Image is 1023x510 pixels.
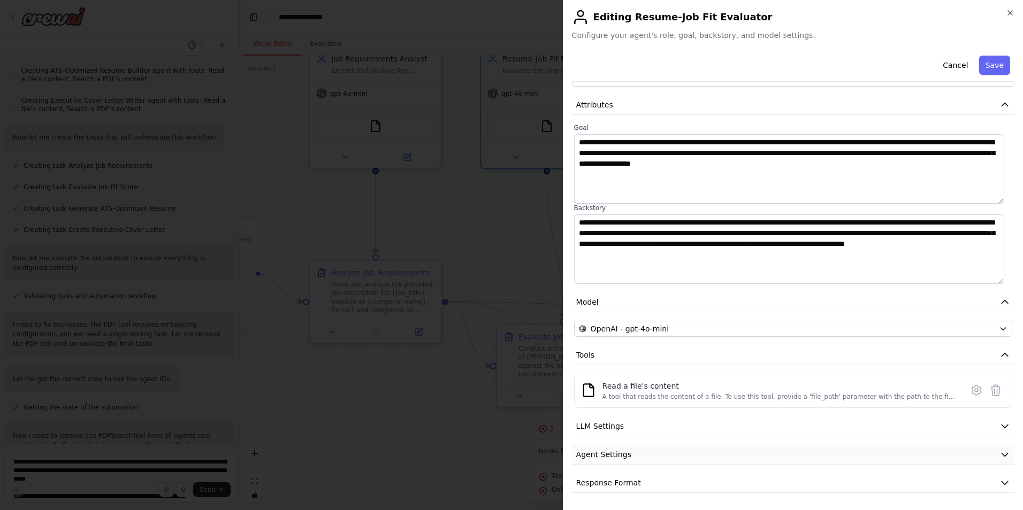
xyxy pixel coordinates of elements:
span: Model [576,297,599,307]
button: Model [572,292,1014,312]
button: LLM Settings [572,416,1014,436]
button: Delete tool [986,381,1005,400]
button: Save [979,56,1010,75]
button: Cancel [936,56,974,75]
label: Backstory [574,204,1012,212]
img: FileReadTool [581,383,596,398]
span: LLM Settings [576,421,624,431]
button: OpenAI - gpt-4o-mini [574,321,1012,337]
button: Tools [572,345,1014,365]
h2: Editing Resume-Job Fit Evaluator [572,9,1014,26]
span: Attributes [576,99,613,110]
span: OpenAI - gpt-4o-mini [591,323,669,334]
button: Attributes [572,95,1014,115]
button: Agent Settings [572,445,1014,465]
button: Configure tool [967,381,986,400]
button: Response Format [572,473,1014,493]
span: Response Format [576,477,641,488]
label: Goal [574,123,1012,132]
div: Read a file's content [602,381,956,391]
span: Tools [576,350,595,360]
div: A tool that reads the content of a file. To use this tool, provide a 'file_path' parameter with t... [602,392,956,401]
span: Configure your agent's role, goal, backstory, and model settings. [572,30,1014,41]
span: Agent Settings [576,449,631,460]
